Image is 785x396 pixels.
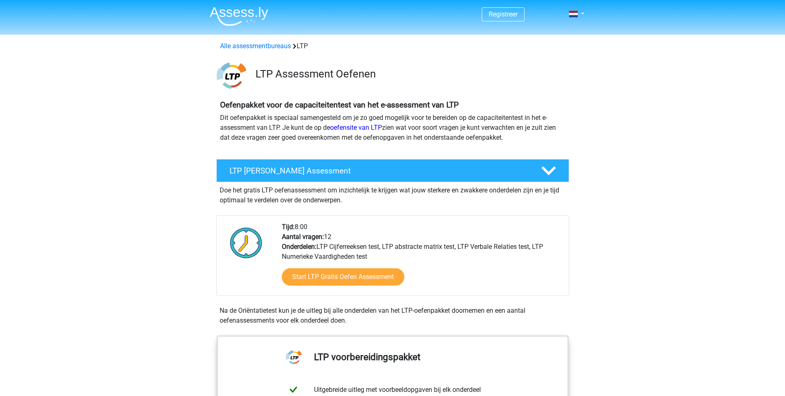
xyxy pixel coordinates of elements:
img: Assessly [210,7,268,26]
h3: LTP Assessment Oefenen [255,68,562,80]
a: oefensite van LTP [330,124,382,131]
b: Oefenpakket voor de capaciteitentest van het e-assessment van LTP [220,100,459,110]
h4: LTP [PERSON_NAME] Assessment [230,166,528,176]
div: Na de Oriëntatietest kun je de uitleg bij alle onderdelen van het LTP-oefenpakket doornemen en ee... [216,306,569,326]
a: Registreer [489,10,518,18]
div: Doe het gratis LTP oefenassessment om inzichtelijk te krijgen wat jouw sterkere en zwakkere onder... [216,182,569,205]
b: Aantal vragen: [282,233,324,241]
p: Dit oefenpakket is speciaal samengesteld om je zo goed mogelijk voor te bereiden op de capaciteit... [220,113,565,143]
img: Klok [225,222,267,263]
a: LTP [PERSON_NAME] Assessment [213,159,572,182]
img: ltp.png [217,61,246,90]
div: LTP [217,41,569,51]
b: Tijd: [282,223,295,231]
a: Alle assessmentbureaus [220,42,291,50]
b: Onderdelen: [282,243,316,251]
a: Start LTP Gratis Oefen Assessment [282,268,404,286]
div: 8:00 12 LTP Cijferreeksen test, LTP abstracte matrix test, LTP Verbale Relaties test, LTP Numerie... [276,222,568,295]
